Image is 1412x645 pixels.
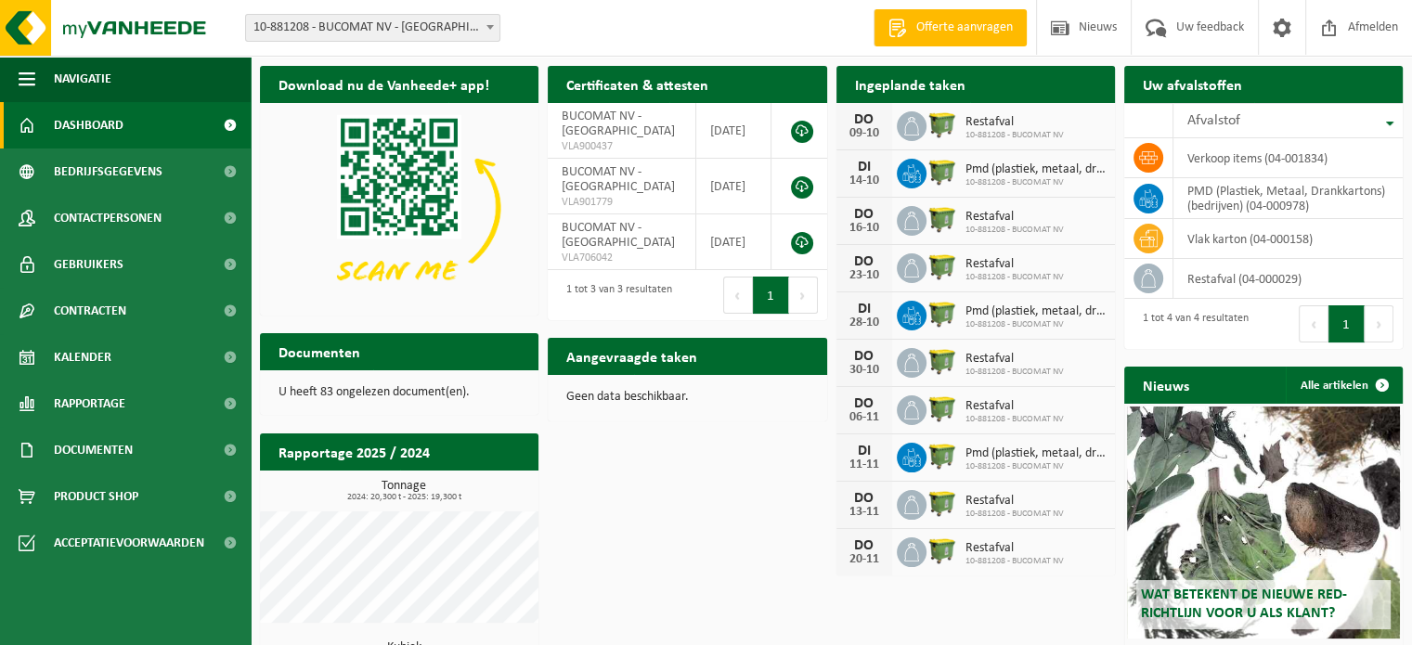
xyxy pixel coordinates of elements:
button: Previous [1299,305,1328,342]
button: Next [789,277,818,314]
span: 10-881208 - BUCOMAT NV - KLUISBERGEN [245,14,500,42]
h2: Uw afvalstoffen [1124,66,1261,102]
img: WB-1100-HPE-GN-50 [926,298,958,329]
td: [DATE] [696,103,772,159]
div: 11-11 [846,458,883,471]
span: Acceptatievoorwaarden [54,520,204,566]
img: WB-1100-HPE-GN-50 [926,487,958,519]
div: 06-11 [846,411,883,424]
h2: Documenten [260,333,379,369]
span: VLA901779 [562,195,680,210]
span: 10-881208 - BUCOMAT NV [965,509,1064,520]
span: Pmd (plastiek, metaal, drankkartons) (bedrijven) [965,446,1106,461]
span: Restafval [965,399,1064,414]
div: DI [846,444,883,458]
div: DI [846,160,883,174]
div: DO [846,112,883,127]
div: DO [846,538,883,553]
h2: Aangevraagde taken [548,338,716,374]
span: Kalender [54,334,111,381]
span: BUCOMAT NV - [GEOGRAPHIC_DATA] [562,165,675,194]
span: Bedrijfsgegevens [54,148,162,195]
span: Contracten [54,288,126,334]
td: [DATE] [696,159,772,214]
span: Restafval [965,257,1064,272]
span: 10-881208 - BUCOMAT NV [965,461,1106,472]
button: Previous [723,277,753,314]
img: WB-1100-HPE-GN-50 [926,109,958,140]
div: DO [846,254,883,269]
img: WB-1100-HPE-GN-50 [926,345,958,377]
div: 1 tot 3 van 3 resultaten [557,275,672,316]
span: Rapportage [54,381,125,427]
div: DO [846,396,883,411]
span: Contactpersonen [54,195,162,241]
td: PMD (Plastiek, Metaal, Drankkartons) (bedrijven) (04-000978) [1173,178,1403,219]
span: Restafval [965,494,1064,509]
span: 10-881208 - BUCOMAT NV [965,225,1064,236]
span: 10-881208 - BUCOMAT NV - KLUISBERGEN [246,15,499,41]
span: Gebruikers [54,241,123,288]
button: 1 [1328,305,1365,342]
img: WB-1100-HPE-GN-50 [926,393,958,424]
span: Navigatie [54,56,111,102]
span: VLA900437 [562,139,680,154]
div: 14-10 [846,174,883,187]
span: Restafval [965,210,1064,225]
span: Documenten [54,427,133,473]
div: 09-10 [846,127,883,140]
img: WB-1100-HPE-GN-50 [926,251,958,282]
button: 1 [753,277,789,314]
div: 16-10 [846,222,883,235]
button: Next [1365,305,1393,342]
span: Afvalstof [1187,113,1240,128]
div: 13-11 [846,506,883,519]
span: 10-881208 - BUCOMAT NV [965,272,1064,283]
div: 1 tot 4 van 4 resultaten [1133,303,1249,344]
img: WB-1100-HPE-GN-50 [926,535,958,566]
td: restafval (04-000029) [1173,259,1403,299]
span: VLA706042 [562,251,680,265]
span: BUCOMAT NV - [GEOGRAPHIC_DATA] [562,221,675,250]
span: Pmd (plastiek, metaal, drankkartons) (bedrijven) [965,162,1106,177]
div: 20-11 [846,553,883,566]
a: Bekijk rapportage [400,470,537,507]
a: Wat betekent de nieuwe RED-richtlijn voor u als klant? [1127,406,1400,639]
span: Restafval [965,115,1064,130]
h2: Download nu de Vanheede+ app! [260,66,508,102]
span: 10-881208 - BUCOMAT NV [965,414,1064,425]
td: verkoop items (04-001834) [1173,138,1403,178]
span: 2024: 20,300 t - 2025: 19,300 t [269,493,538,502]
td: vlak karton (04-000158) [1173,219,1403,259]
span: 10-881208 - BUCOMAT NV [965,130,1064,141]
a: Offerte aanvragen [874,9,1027,46]
span: Pmd (plastiek, metaal, drankkartons) (bedrijven) [965,304,1106,319]
img: WB-1100-HPE-GN-50 [926,156,958,187]
h2: Certificaten & attesten [548,66,727,102]
span: BUCOMAT NV - [GEOGRAPHIC_DATA] [562,110,675,138]
span: Restafval [965,541,1064,556]
span: 10-881208 - BUCOMAT NV [965,177,1106,188]
div: DO [846,349,883,364]
p: U heeft 83 ongelezen document(en). [279,386,520,399]
span: Restafval [965,352,1064,367]
img: WB-1100-HPE-GN-50 [926,440,958,471]
img: WB-1100-HPE-GN-50 [926,203,958,235]
p: Geen data beschikbaar. [566,391,808,404]
span: Wat betekent de nieuwe RED-richtlijn voor u als klant? [1141,587,1347,620]
div: 23-10 [846,269,883,282]
div: 30-10 [846,364,883,377]
span: Dashboard [54,102,123,148]
div: 28-10 [846,316,883,329]
span: Offerte aanvragen [912,19,1017,37]
h2: Ingeplande taken [836,66,984,102]
h2: Rapportage 2025 / 2024 [260,433,448,470]
span: 10-881208 - BUCOMAT NV [965,319,1106,330]
span: 10-881208 - BUCOMAT NV [965,367,1064,378]
h2: Nieuws [1124,367,1208,403]
span: Product Shop [54,473,138,520]
td: [DATE] [696,214,772,270]
h3: Tonnage [269,480,538,502]
img: Download de VHEPlus App [260,103,538,312]
div: DI [846,302,883,316]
